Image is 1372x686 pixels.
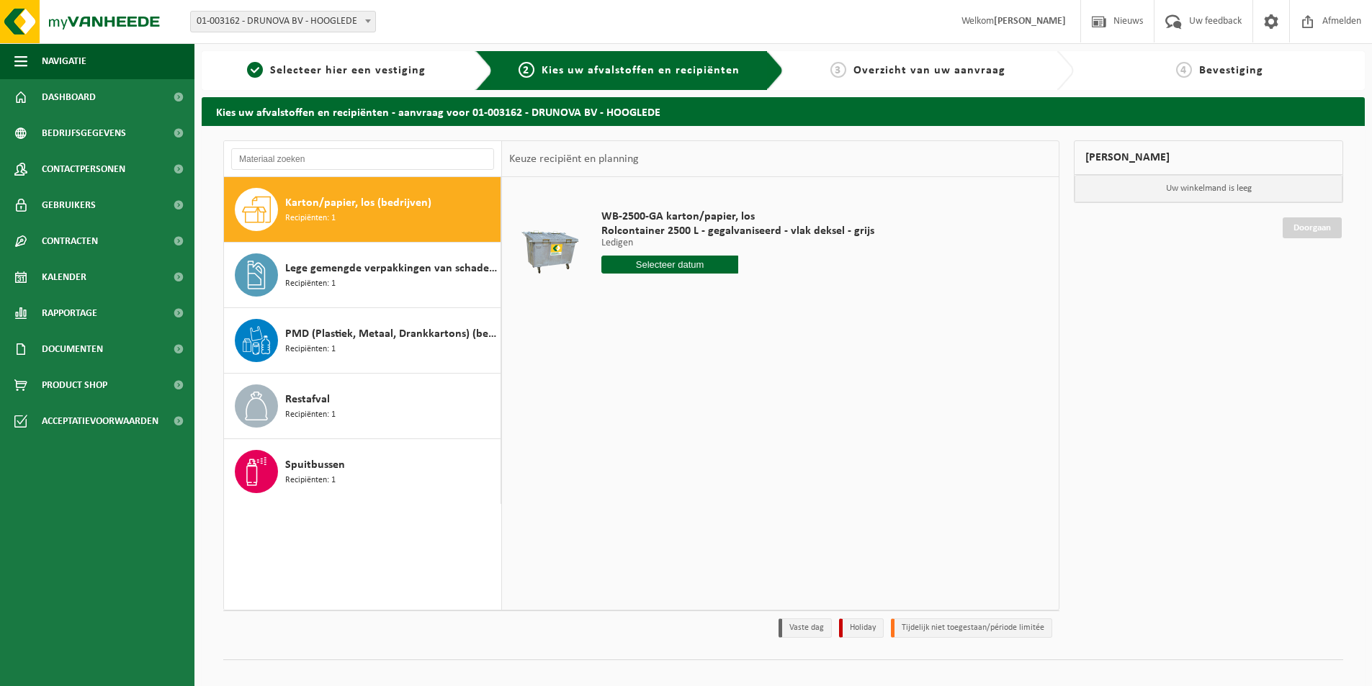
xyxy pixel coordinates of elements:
input: Materiaal zoeken [231,148,494,170]
button: Karton/papier, los (bedrijven) Recipiënten: 1 [224,177,501,243]
span: Recipiënten: 1 [285,212,336,225]
span: PMD (Plastiek, Metaal, Drankkartons) (bedrijven) [285,325,497,343]
span: Karton/papier, los (bedrijven) [285,194,431,212]
span: Product Shop [42,367,107,403]
button: Spuitbussen Recipiënten: 1 [224,439,501,504]
p: Uw winkelmand is leeg [1075,175,1342,202]
span: Recipiënten: 1 [285,343,336,356]
li: Vaste dag [779,618,832,638]
span: Contracten [42,223,98,259]
span: Recipiënten: 1 [285,474,336,487]
span: 01-003162 - DRUNOVA BV - HOOGLEDE [190,11,376,32]
span: Rapportage [42,295,97,331]
a: Doorgaan [1283,217,1342,238]
span: Navigatie [42,43,86,79]
span: Contactpersonen [42,151,125,187]
span: 2 [519,62,534,78]
h2: Kies uw afvalstoffen en recipiënten - aanvraag voor 01-003162 - DRUNOVA BV - HOOGLEDE [202,97,1365,125]
span: Recipiënten: 1 [285,277,336,291]
span: Spuitbussen [285,456,345,474]
button: Lege gemengde verpakkingen van schadelijke stoffen Recipiënten: 1 [224,243,501,308]
p: Ledigen [601,238,874,248]
button: Restafval Recipiënten: 1 [224,374,501,439]
span: Gebruikers [42,187,96,223]
a: 1Selecteer hier een vestiging [209,62,464,79]
strong: [PERSON_NAME] [994,16,1066,27]
span: Bevestiging [1199,65,1263,76]
span: WB-2500-GA karton/papier, los [601,209,874,224]
button: PMD (Plastiek, Metaal, Drankkartons) (bedrijven) Recipiënten: 1 [224,308,501,374]
div: Keuze recipiënt en planning [502,141,646,177]
span: Acceptatievoorwaarden [42,403,158,439]
span: 1 [247,62,263,78]
li: Tijdelijk niet toegestaan/période limitée [891,618,1052,638]
div: [PERSON_NAME] [1074,140,1343,175]
input: Selecteer datum [601,256,738,274]
span: 01-003162 - DRUNOVA BV - HOOGLEDE [191,12,375,32]
span: Recipiënten: 1 [285,408,336,422]
span: Kalender [42,259,86,295]
span: 4 [1176,62,1192,78]
span: 3 [830,62,846,78]
span: Selecteer hier een vestiging [270,65,426,76]
span: Overzicht van uw aanvraag [853,65,1005,76]
span: Kies uw afvalstoffen en recipiënten [542,65,740,76]
li: Holiday [839,618,884,638]
span: Documenten [42,331,103,367]
span: Lege gemengde verpakkingen van schadelijke stoffen [285,260,497,277]
span: Dashboard [42,79,96,115]
span: Rolcontainer 2500 L - gegalvaniseerd - vlak deksel - grijs [601,224,874,238]
span: Restafval [285,391,330,408]
span: Bedrijfsgegevens [42,115,126,151]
